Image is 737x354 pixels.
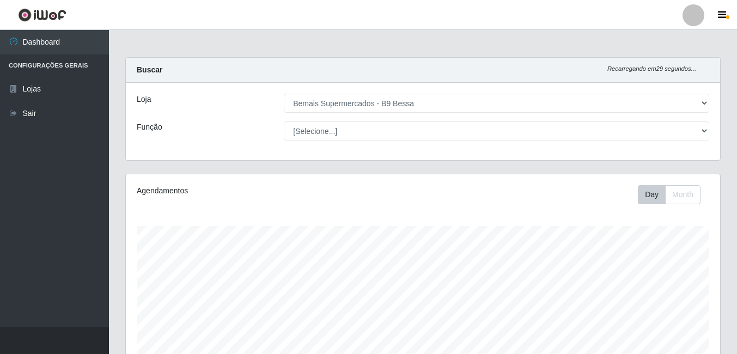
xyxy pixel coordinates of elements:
[18,8,66,22] img: CoreUI Logo
[137,121,162,133] label: Função
[638,185,666,204] button: Day
[607,65,696,72] i: Recarregando em 29 segundos...
[137,65,162,74] strong: Buscar
[137,185,366,197] div: Agendamentos
[137,94,151,105] label: Loja
[638,185,709,204] div: Toolbar with button groups
[665,185,701,204] button: Month
[638,185,701,204] div: First group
